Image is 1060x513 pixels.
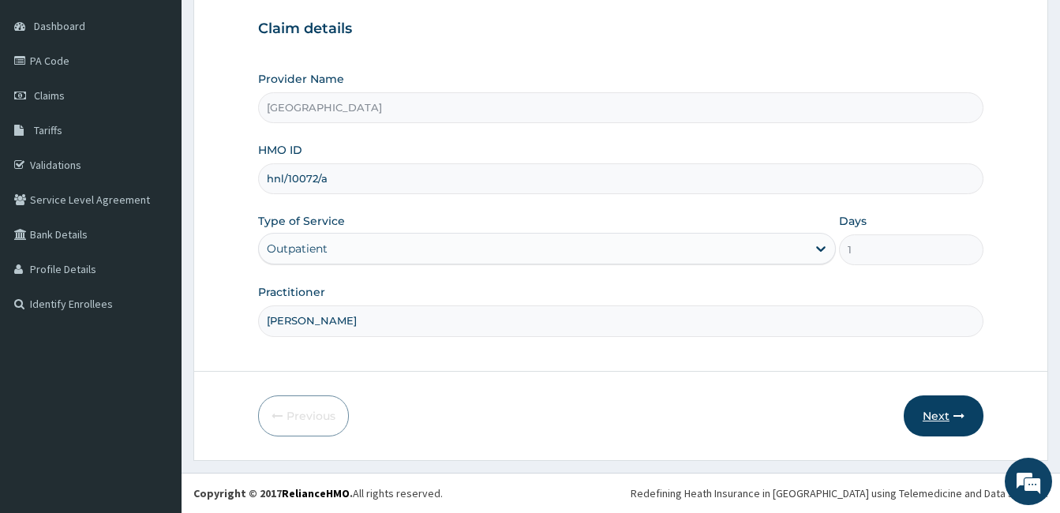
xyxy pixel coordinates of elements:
[182,473,1060,513] footer: All rights reserved.
[258,213,345,229] label: Type of Service
[258,395,349,436] button: Previous
[904,395,983,436] button: Next
[839,213,867,229] label: Days
[258,163,983,194] input: Enter HMO ID
[258,284,325,300] label: Practitioner
[631,485,1048,501] div: Redefining Heath Insurance in [GEOGRAPHIC_DATA] using Telemedicine and Data Science!
[34,19,85,33] span: Dashboard
[258,305,983,336] input: Enter Name
[258,71,344,87] label: Provider Name
[34,123,62,137] span: Tariffs
[34,88,65,103] span: Claims
[258,21,983,38] h3: Claim details
[282,486,350,500] a: RelianceHMO
[267,241,328,256] div: Outpatient
[193,486,353,500] strong: Copyright © 2017 .
[258,142,302,158] label: HMO ID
